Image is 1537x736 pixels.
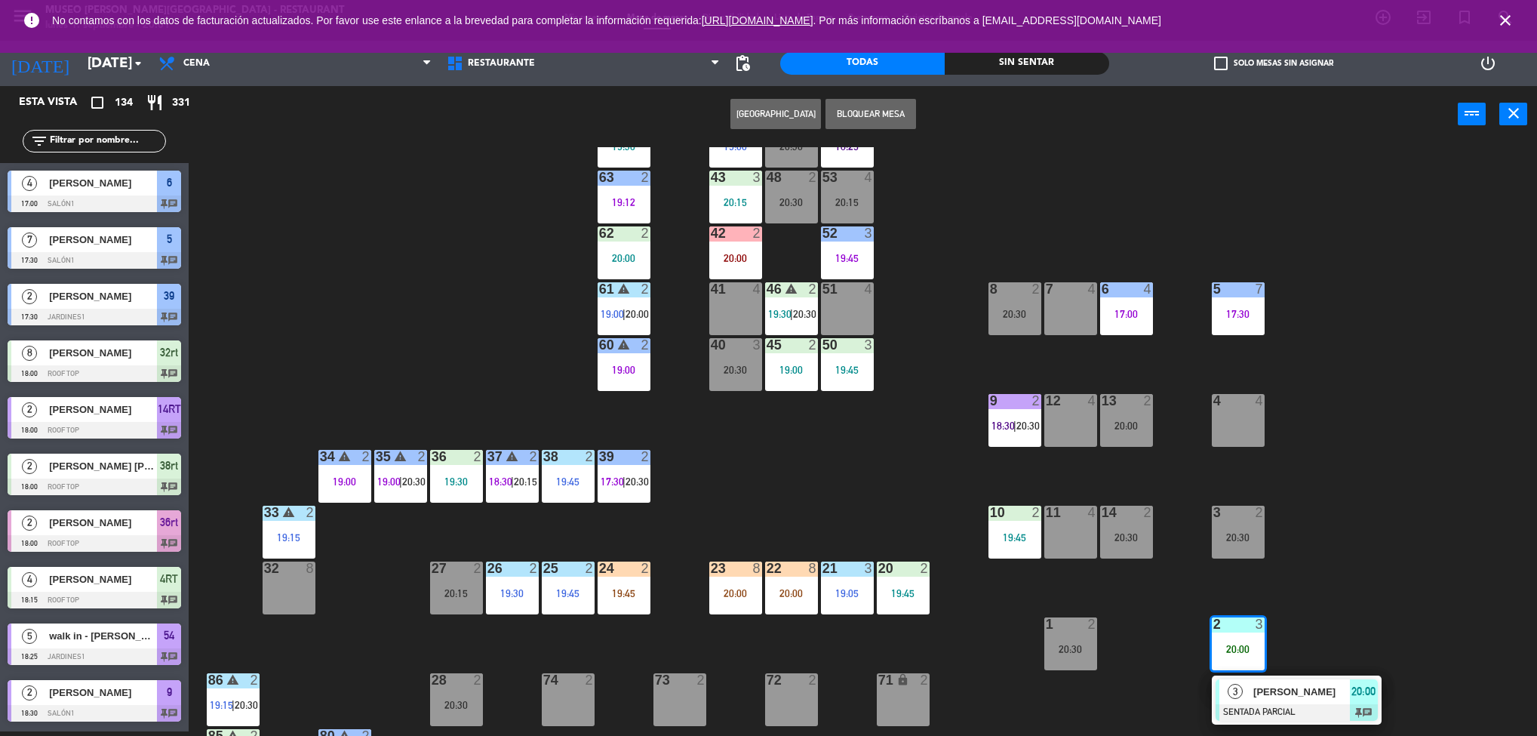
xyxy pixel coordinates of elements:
[1256,394,1265,408] div: 4
[991,420,1015,432] span: 18:30
[821,253,874,263] div: 19:45
[733,54,752,72] span: pending_actions
[1212,644,1265,654] div: 20:00
[167,230,172,248] span: 5
[711,226,712,240] div: 42
[990,394,991,408] div: 9
[1256,506,1265,519] div: 2
[793,308,816,320] span: 20:30
[542,588,595,599] div: 19:45
[641,338,650,352] div: 2
[809,562,818,575] div: 8
[530,562,539,575] div: 2
[160,457,178,475] span: 38rt
[1144,394,1153,408] div: 2
[809,282,818,296] div: 2
[1046,394,1047,408] div: 12
[543,562,544,575] div: 25
[865,562,874,575] div: 3
[1214,57,1228,70] span: check_box_outline_blank
[8,94,109,112] div: Esta vista
[22,516,37,531] span: 2
[711,171,712,184] div: 43
[780,52,945,75] div: Todas
[586,562,595,575] div: 2
[1256,282,1265,296] div: 7
[489,476,512,488] span: 18:30
[709,197,762,208] div: 20:15
[129,54,147,72] i: arrow_drop_down
[1016,420,1040,432] span: 20:30
[160,570,178,588] span: 4RT
[264,506,265,519] div: 33
[821,365,874,375] div: 19:45
[702,14,813,26] a: [URL][DOMAIN_NAME]
[1102,282,1102,296] div: 6
[865,226,874,240] div: 3
[115,94,133,112] span: 134
[1212,309,1265,319] div: 17:30
[1032,506,1041,519] div: 2
[1088,506,1097,519] div: 4
[23,11,41,29] i: error
[542,476,595,487] div: 19:45
[49,345,157,361] span: [PERSON_NAME]
[430,588,483,599] div: 20:15
[22,685,37,701] span: 2
[767,673,767,687] div: 72
[1088,394,1097,408] div: 4
[1144,282,1153,296] div: 4
[183,58,210,69] span: Cena
[164,287,174,305] span: 39
[49,288,157,304] span: [PERSON_NAME]
[474,562,483,575] div: 2
[22,459,37,474] span: 2
[598,253,650,263] div: 20:00
[318,476,371,487] div: 19:00
[264,562,265,575] div: 32
[785,282,798,295] i: warning
[52,14,1161,26] span: No contamos con los datos de facturación actualizados. Por favor use este enlance a la brevedad p...
[709,141,762,152] div: 19:00
[235,699,258,711] span: 20:30
[622,476,626,488] span: |
[641,171,650,184] div: 2
[709,253,762,263] div: 20:00
[1100,532,1153,543] div: 20:30
[765,197,818,208] div: 20:30
[1102,506,1102,519] div: 14
[753,226,762,240] div: 2
[825,99,916,129] button: Bloquear Mesa
[626,308,649,320] span: 20:00
[599,171,600,184] div: 63
[394,450,407,463] i: warning
[1253,684,1350,700] span: [PERSON_NAME]
[1479,54,1497,72] i: power_settings_new
[377,476,401,488] span: 19:00
[376,450,377,463] div: 35
[506,450,518,463] i: warning
[49,175,157,191] span: [PERSON_NAME]
[990,282,991,296] div: 8
[430,700,483,710] div: 20:30
[1013,420,1016,432] span: |
[232,699,235,711] span: |
[208,673,209,687] div: 86
[164,627,174,645] span: 54
[338,450,351,463] i: warning
[641,562,650,575] div: 2
[22,402,37,417] span: 2
[1046,617,1047,631] div: 1
[167,174,172,192] span: 6
[767,562,767,575] div: 22
[767,171,767,184] div: 48
[599,562,600,575] div: 24
[598,141,650,152] div: 19:30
